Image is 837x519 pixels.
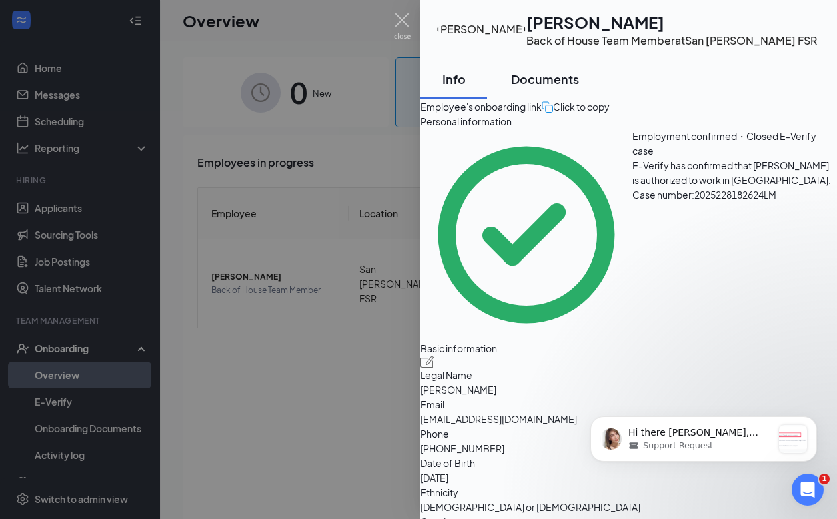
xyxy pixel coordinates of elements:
span: Phone [420,426,837,441]
img: click-to-copy.71757273a98fde459dfc.svg [542,101,553,113]
span: Employment confirmed・Closed E-Verify case [632,130,816,157]
div: [PERSON_NAME] [436,22,526,37]
div: Back of House Team Member at San [PERSON_NAME] FSR [526,33,817,48]
span: Employee's onboarding link [420,99,542,114]
div: Documents [511,71,579,87]
span: Personal information [420,114,837,129]
span: [PERSON_NAME] [420,382,837,397]
span: [PHONE_NUMBER] [420,441,837,456]
span: Case number: 2025228182624LM [632,189,776,201]
span: 1 [819,474,830,484]
span: Email [420,397,837,412]
span: Ethnicity [420,485,837,500]
h1: [PERSON_NAME] [526,11,817,33]
span: [DATE] [420,470,837,485]
span: Date of Birth [420,456,837,470]
span: [DEMOGRAPHIC_DATA] or [DEMOGRAPHIC_DATA] [420,500,837,514]
span: E-Verify has confirmed that [PERSON_NAME] is authorized to work in [GEOGRAPHIC_DATA]. [632,159,831,186]
span: Basic information [420,341,837,356]
iframe: Intercom live chat [792,474,824,506]
iframe: Intercom notifications message [570,390,837,483]
span: Legal Name [420,368,837,382]
span: [EMAIL_ADDRESS][DOMAIN_NAME] [420,412,837,426]
div: Info [434,71,474,87]
svg: CheckmarkCircle [420,129,632,341]
button: Click to copy [542,99,610,114]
